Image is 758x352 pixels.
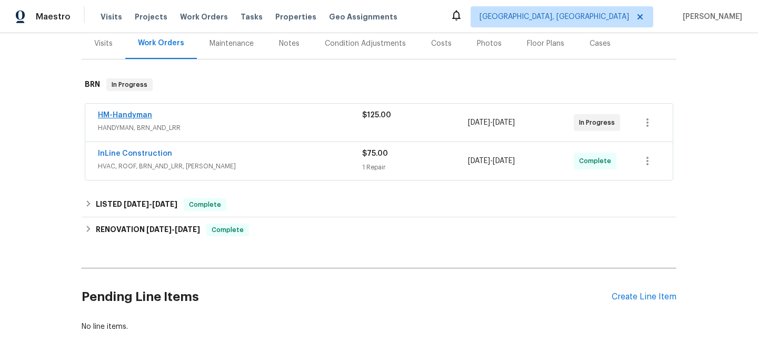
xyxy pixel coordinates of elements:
span: - [124,200,177,208]
span: Geo Assignments [329,12,397,22]
span: Visits [101,12,122,22]
span: $125.00 [362,112,391,119]
h6: BRN [85,78,100,91]
span: Projects [135,12,167,22]
div: Condition Adjustments [325,38,406,49]
span: [DATE] [468,157,490,165]
span: [DATE] [493,119,515,126]
span: [DATE] [468,119,490,126]
div: RENOVATION [DATE]-[DATE]Complete [82,217,676,243]
span: Tasks [241,13,263,21]
span: [DATE] [146,226,172,233]
span: [PERSON_NAME] [679,12,742,22]
span: Complete [579,156,615,166]
span: [GEOGRAPHIC_DATA], [GEOGRAPHIC_DATA] [480,12,629,22]
div: Costs [431,38,452,49]
div: BRN In Progress [82,68,676,102]
div: Visits [94,38,113,49]
span: Complete [185,199,225,210]
div: Create Line Item [612,292,676,302]
span: Maestro [36,12,71,22]
span: Properties [275,12,316,22]
span: [DATE] [124,200,149,208]
div: No line items. [82,321,676,332]
span: In Progress [579,117,619,128]
span: - [468,117,515,128]
span: - [468,156,515,166]
div: Maintenance [210,38,254,49]
a: HM-Handyman [98,112,152,119]
div: LISTED [DATE]-[DATE]Complete [82,192,676,217]
span: Work Orders [180,12,228,22]
span: In Progress [107,79,152,90]
h6: RENOVATION [96,224,200,236]
div: Notes [279,38,300,49]
span: [DATE] [175,226,200,233]
div: Work Orders [138,38,184,48]
h6: LISTED [96,198,177,211]
span: $75.00 [362,150,388,157]
span: HVAC, ROOF, BRN_AND_LRR, [PERSON_NAME] [98,161,362,172]
span: [DATE] [493,157,515,165]
span: Complete [207,225,248,235]
div: 1 Repair [362,162,468,173]
span: [DATE] [152,200,177,208]
h2: Pending Line Items [82,273,612,321]
span: HANDYMAN, BRN_AND_LRR [98,123,362,133]
span: - [146,226,200,233]
div: Photos [477,38,502,49]
div: Cases [590,38,611,49]
div: Floor Plans [527,38,564,49]
a: InLine Construction [98,150,172,157]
